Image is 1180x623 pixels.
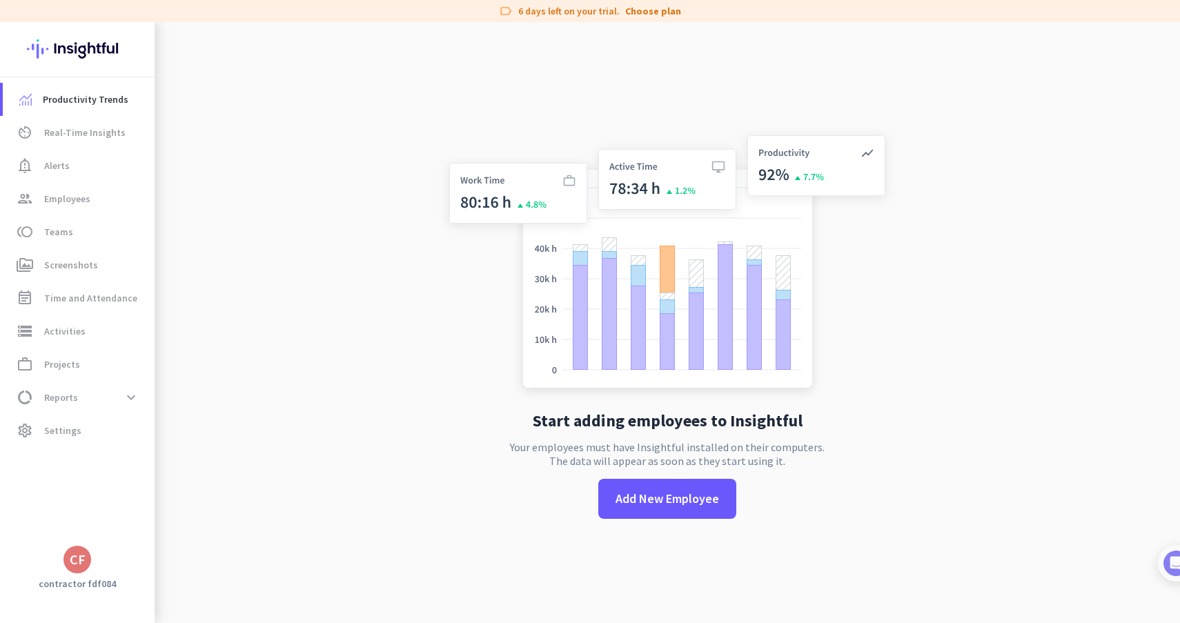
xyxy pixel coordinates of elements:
i: notification_important [17,157,33,174]
span: Teams [44,224,73,240]
button: expand_more [119,385,144,410]
h2: Start adding employees to Insightful [533,413,803,429]
a: tollTeams [3,215,155,248]
i: data_usage [17,389,33,406]
span: Settings [44,422,81,439]
a: notification_importantAlerts [3,149,155,182]
img: menu-item [19,93,32,106]
a: work_outlineProjects [3,348,155,381]
button: Add New Employee [598,479,736,519]
a: perm_mediaScreenshots [3,248,155,281]
img: Insightful logo [27,22,128,76]
a: menu-itemProductivity Trends [3,83,155,116]
span: Productivity Trends [43,91,128,108]
span: Projects [44,356,80,373]
i: work_outline [17,356,33,373]
a: event_noteTime and Attendance [3,281,155,315]
i: group [17,190,33,207]
div: CF [70,553,86,566]
a: Choose plan [625,4,681,18]
span: Real-Time Insights [44,124,126,141]
a: av_timerReal-Time Insights [3,116,155,149]
a: storageActivities [3,315,155,348]
p: Your employees must have Insightful installed on their computers. The data will appear as soon as... [510,440,825,468]
span: Employees [44,190,90,207]
i: perm_media [17,257,33,273]
i: event_note [17,290,33,306]
a: settingsSettings [3,414,155,447]
span: Alerts [44,157,70,174]
a: data_usageReportsexpand_more [3,381,155,414]
span: Screenshots [44,257,98,273]
a: groupEmployees [3,182,155,215]
span: Reports [44,389,78,406]
i: settings [17,422,33,439]
span: Activities [44,323,86,339]
i: toll [17,224,33,240]
i: storage [17,323,33,339]
i: av_timer [17,124,33,141]
span: Add New Employee [616,490,719,508]
i: label [499,4,513,18]
img: no-search-results [439,127,896,402]
span: Time and Attendance [44,290,137,306]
